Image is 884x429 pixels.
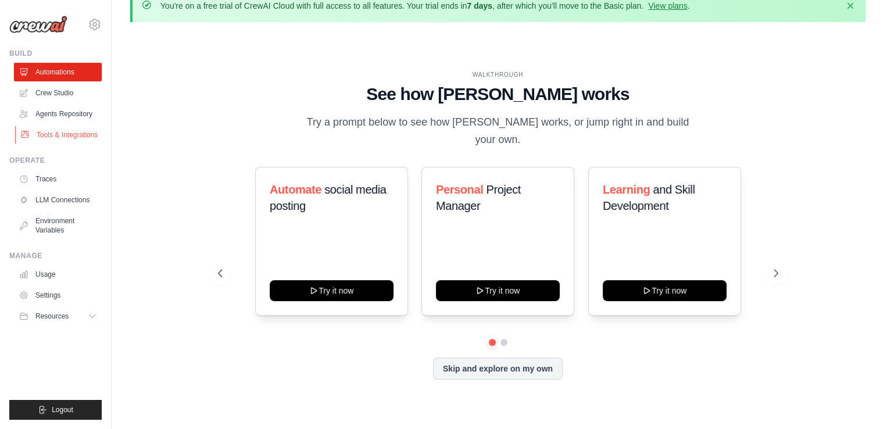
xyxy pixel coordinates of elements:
[436,183,521,212] span: Project Manager
[218,70,778,79] div: WALKTHROUGH
[15,126,103,144] a: Tools & Integrations
[14,191,102,209] a: LLM Connections
[14,212,102,239] a: Environment Variables
[603,183,650,196] span: Learning
[270,183,386,212] span: social media posting
[9,156,102,165] div: Operate
[14,63,102,81] a: Automations
[9,400,102,420] button: Logout
[14,265,102,284] a: Usage
[826,373,884,429] iframe: Chat Widget
[467,1,492,10] strong: 7 days
[9,49,102,58] div: Build
[9,16,67,33] img: Logo
[14,286,102,305] a: Settings
[270,280,393,301] button: Try it now
[270,183,321,196] span: Automate
[648,1,687,10] a: View plans
[9,251,102,260] div: Manage
[433,357,563,380] button: Skip and explore on my own
[14,170,102,188] a: Traces
[14,84,102,102] a: Crew Studio
[603,183,695,212] span: and Skill Development
[603,280,726,301] button: Try it now
[303,114,693,148] p: Try a prompt below to see how [PERSON_NAME] works, or jump right in and build your own.
[218,84,778,105] h1: See how [PERSON_NAME] works
[436,280,560,301] button: Try it now
[14,307,102,326] button: Resources
[14,105,102,123] a: Agents Repository
[52,405,73,414] span: Logout
[35,312,69,321] span: Resources
[436,183,483,196] span: Personal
